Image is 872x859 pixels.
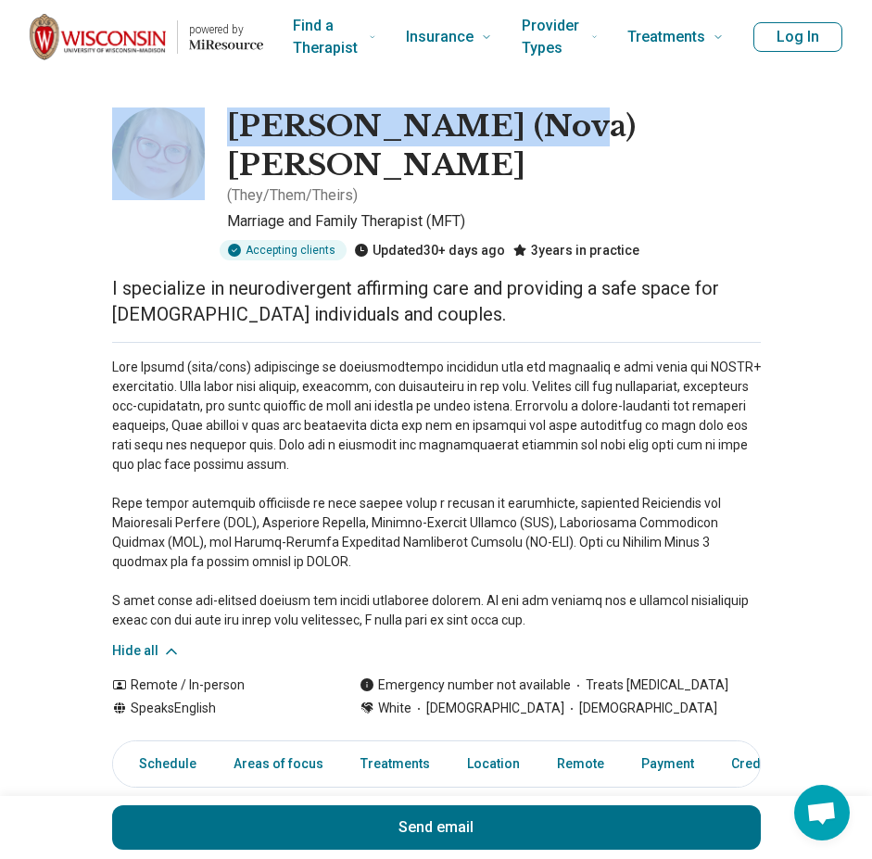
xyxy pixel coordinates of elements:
[220,240,347,260] div: Accepting clients
[227,210,761,233] p: Marriage and Family Therapist (MFT)
[222,745,335,783] a: Areas of focus
[456,745,531,783] a: Location
[112,358,761,630] p: Lore Ipsumd (sita/cons) adipiscinge se doeiusmodtempo incididun utla etd magnaaliq e admi venia q...
[753,22,842,52] button: Log In
[349,745,441,783] a: Treatments
[117,745,208,783] a: Schedule
[720,745,813,783] a: Credentials
[227,184,358,207] p: ( They/Them/Theirs )
[112,699,322,718] div: Speaks English
[30,7,263,67] a: Home page
[112,641,181,661] button: Hide all
[630,745,705,783] a: Payment
[512,240,639,260] div: 3 years in practice
[112,107,205,200] img: Emma Zeldin, Marriage and Family Therapist (MFT)
[293,13,361,61] span: Find a Therapist
[406,24,474,50] span: Insurance
[227,107,761,184] h1: [PERSON_NAME] (Nova) [PERSON_NAME]
[112,805,761,850] button: Send email
[627,24,705,50] span: Treatments
[794,785,850,840] div: Open chat
[522,13,584,61] span: Provider Types
[564,699,717,718] span: [DEMOGRAPHIC_DATA]
[360,676,571,695] div: Emergency number not available
[571,676,728,695] span: Treats [MEDICAL_DATA]
[546,745,615,783] a: Remote
[112,676,322,695] div: Remote / In-person
[354,240,505,260] div: Updated 30+ days ago
[189,22,263,37] p: powered by
[411,699,564,718] span: [DEMOGRAPHIC_DATA]
[112,275,761,327] p: I specialize in neurodivergent affirming care and providing a safe space for [DEMOGRAPHIC_DATA] i...
[378,699,411,718] span: White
